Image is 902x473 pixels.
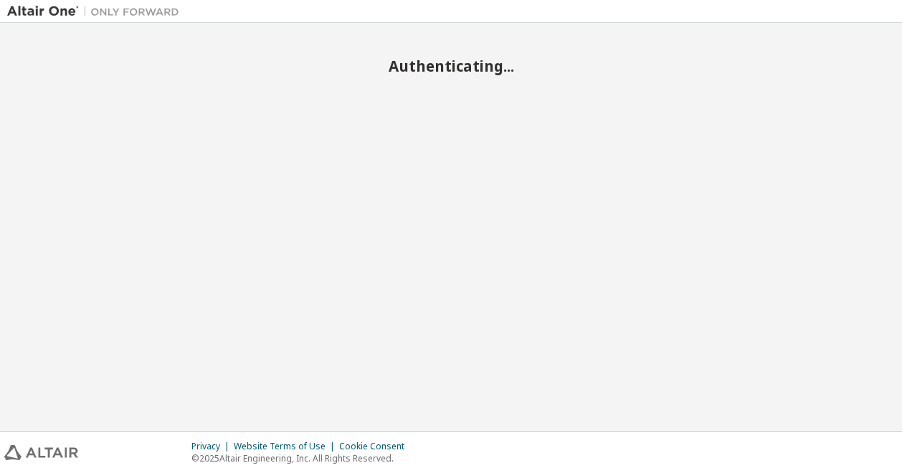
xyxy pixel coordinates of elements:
div: Cookie Consent [339,441,413,452]
img: Altair One [7,4,186,19]
div: Privacy [191,441,234,452]
p: © 2025 Altair Engineering, Inc. All Rights Reserved. [191,452,413,464]
img: altair_logo.svg [4,445,78,460]
div: Website Terms of Use [234,441,339,452]
h2: Authenticating... [7,57,895,75]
